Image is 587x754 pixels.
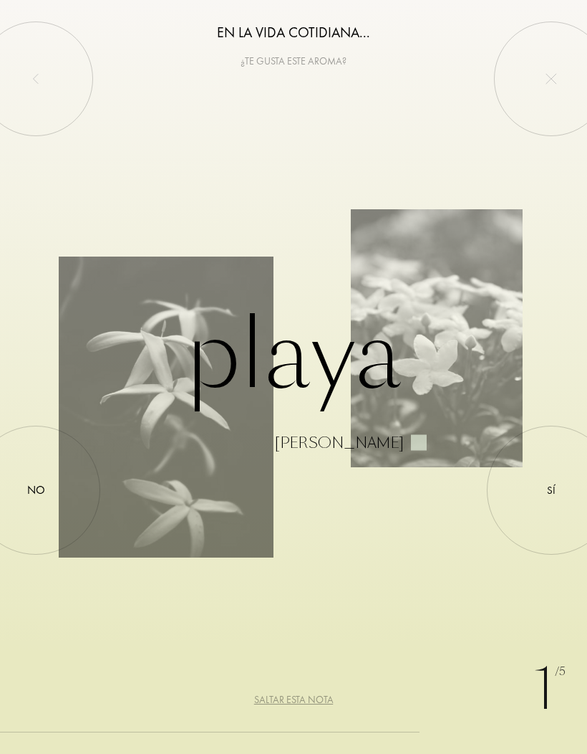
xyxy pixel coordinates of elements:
[547,483,556,497] font: Sí
[533,649,555,729] font: 1
[254,693,334,706] font: Saltar esta nota
[217,23,370,42] font: En la vida cotidiana...
[185,290,402,420] font: Playa
[545,73,557,85] img: quit_onboard.svg
[275,433,404,453] font: [PERSON_NAME]
[30,73,42,85] img: left_onboard.svg
[241,54,346,67] font: ¿Te gusta este aroma?
[27,482,45,497] font: No
[555,664,566,679] font: /5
